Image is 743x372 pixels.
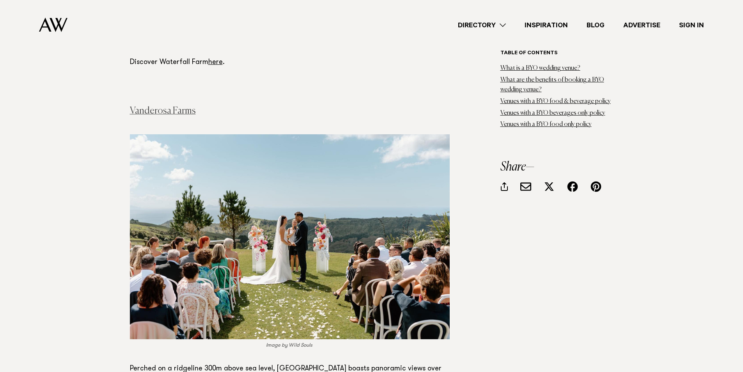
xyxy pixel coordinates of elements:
[449,20,515,30] a: Directory
[266,343,312,348] em: Image by Wild Souls
[670,20,713,30] a: Sign In
[577,20,614,30] a: Blog
[500,98,611,105] a: Venues with a BYO food & beverage policy
[208,59,223,66] a: here
[500,121,592,128] a: Venues with a BYO food only policy
[500,50,614,57] h6: Table of contents
[130,106,196,116] a: Vanderosa Farms
[130,56,450,69] p: Discover Waterfall Farm .
[500,110,605,116] a: Venues with a BYO beverages only policy
[500,77,604,93] a: What are the benefits of booking a BYO wedding venue?
[500,65,580,71] a: What is a BYO wedding venue?
[500,161,614,173] h3: Share
[515,20,577,30] a: Inspiration
[39,18,67,32] img: Auckland Weddings Logo
[614,20,670,30] a: Advertise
